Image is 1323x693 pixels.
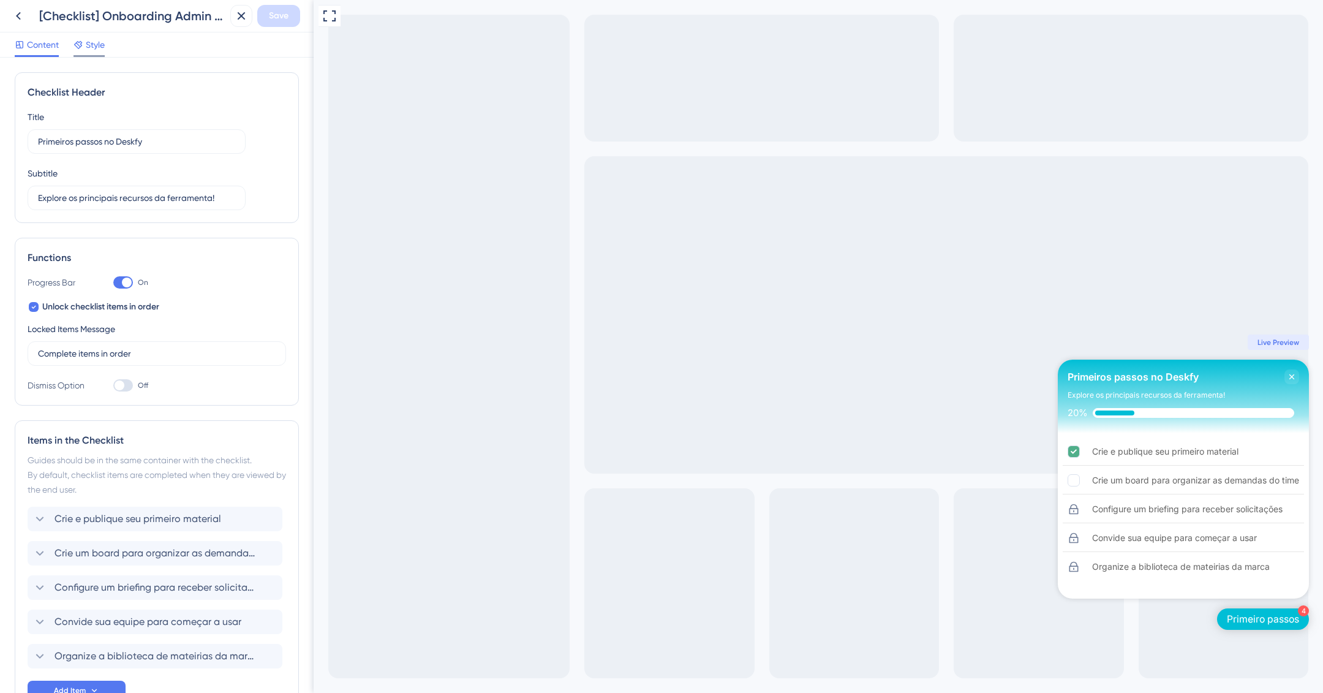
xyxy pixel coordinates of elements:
div: Crie e publique seu primeiro material [778,444,925,459]
input: Header 1 [38,135,235,148]
div: Checklist Container [744,360,995,599]
div: Convide sua equipe para começar a usar is locked. Complete items in order [749,524,990,552]
span: Save [269,9,288,23]
div: Locked Items Message [28,322,115,336]
span: Configure um briefing para receber solicitações [55,580,257,595]
div: Crie um board para organizar as demandas do time [778,473,986,488]
div: Items in the Checklist [28,433,286,448]
div: Close Checklist [971,369,986,384]
div: Functions [28,251,286,265]
div: Guides should be in the same container with the checklist. By default, checklist items are comple... [28,453,286,497]
span: Crie um board para organizar as demandas do time [55,546,257,561]
div: Title [28,110,44,124]
div: [Checklist] Onboarding Admin - Novos clientes [39,7,225,25]
span: Style [86,37,105,52]
span: Crie e publique seu primeiro material [55,512,221,526]
div: Convide sua equipe para começar a usar [778,531,943,545]
span: Unlock checklist items in order [42,300,159,314]
div: Subtitle [28,166,58,181]
div: Checklist progress: 20% [754,407,986,418]
div: Configure um briefing para receber solicitações [778,502,969,517]
span: Content [27,37,59,52]
div: Checklist Header [28,85,286,100]
div: Crie um board para organizar as demandas do time is incomplete. [749,467,990,494]
input: Header 2 [38,191,235,205]
div: 20% [754,407,774,418]
span: Organize a biblioteca de mateirias da marca [55,649,257,664]
div: Open Primeiro passos checklist, remaining modules: 4 [903,608,995,630]
div: Explore os principais recursos da ferramenta! [754,389,911,401]
span: Live Preview [944,338,986,347]
div: Progress Bar [28,275,89,290]
input: Type the value [38,347,276,360]
div: Crie e publique seu primeiro material is complete. [749,438,990,466]
div: Checklist items [744,433,995,600]
span: Convide sua equipe para começar a usar [55,615,241,629]
div: Primeiro passos [913,613,986,626]
div: Primeiros passos no Deskfy [754,369,885,384]
div: Configure um briefing para receber solicitações is locked. Complete items in order [749,496,990,523]
span: Off [138,381,148,390]
div: Dismiss Option [28,378,89,393]
button: Save [257,5,300,27]
div: 4 [984,605,995,616]
div: Organize a biblioteca de mateirias da marca [778,559,956,574]
span: On [138,278,148,287]
div: Organize a biblioteca de mateirias da marca is locked. Complete items in order [749,553,990,580]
